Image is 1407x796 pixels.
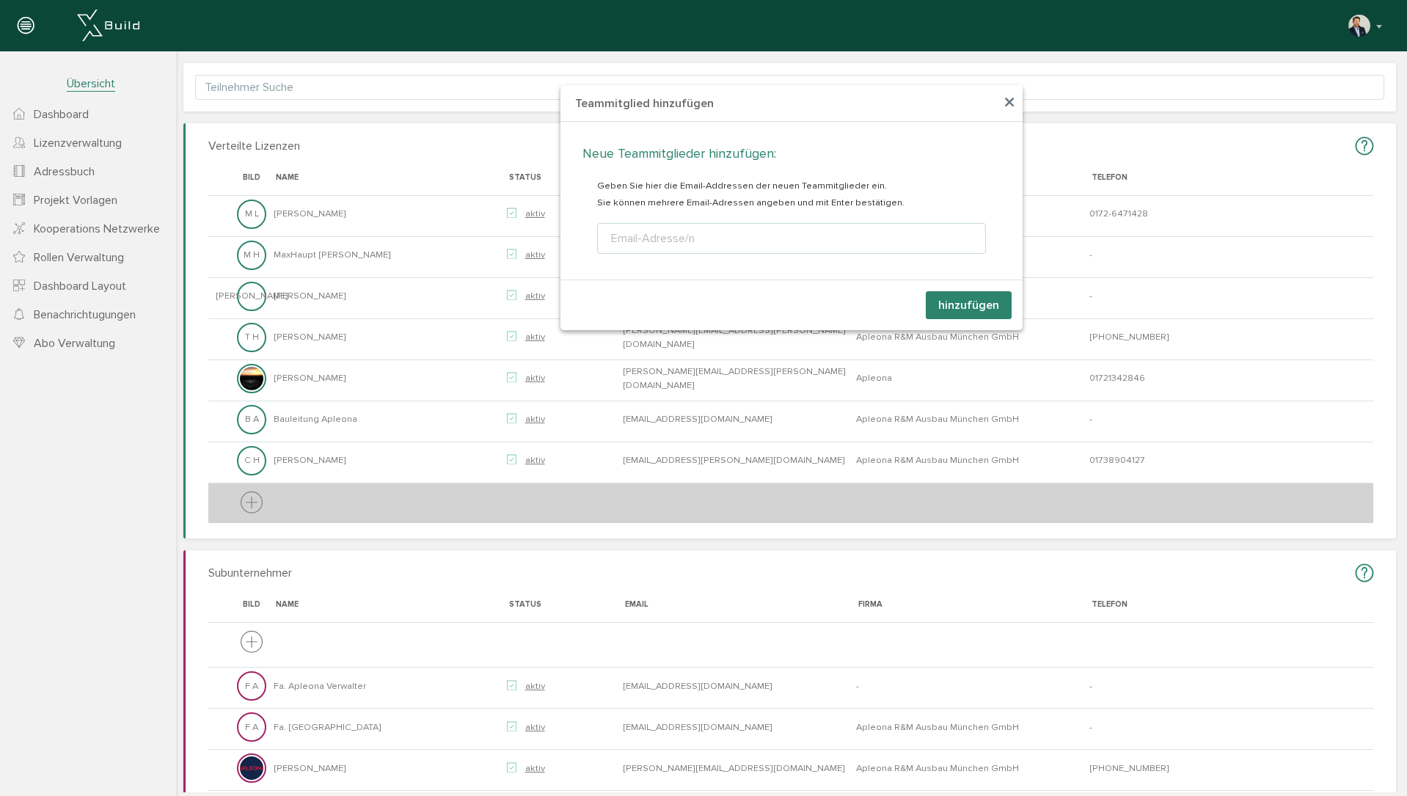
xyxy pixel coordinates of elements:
small: Geben Sie hier die Email-Addressen der neuen Teammitglieder ein. Sie können mehrere Email-Adresse... [421,128,728,156]
span: Dashboard Layout [34,279,126,293]
span: Rollen Verwaltung [34,250,124,265]
button: abbrechen [827,34,839,70]
span: Dashboard [34,107,89,122]
span: Benachrichtugungen [34,307,136,322]
span: Projekt Vorlagen [34,193,117,208]
span: Lizenzverwaltung [34,136,122,150]
span: × [827,37,839,66]
p: Neue Teammitglieder hinzufügen: [406,81,825,112]
span: Übersicht [67,76,115,92]
div: Email-Adresse/n [432,178,522,196]
h4: Teammitglied hinzufügen [384,34,847,70]
span: Abo Verwaltung [34,336,115,351]
iframe: Chat Widget [1334,726,1407,796]
span: Kooperations Netzwerke [34,222,160,236]
button: hinzufügen [750,240,836,268]
span: Adressbuch [34,164,95,179]
div: Chat-Widget [1334,726,1407,796]
img: xBuild_Logo_Horizontal_White.png [77,10,139,41]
